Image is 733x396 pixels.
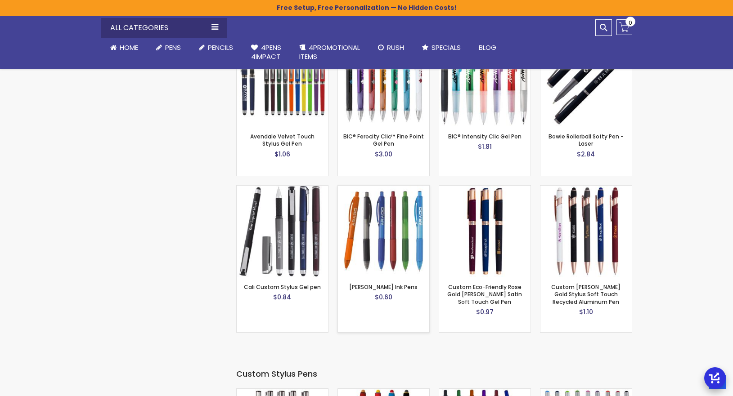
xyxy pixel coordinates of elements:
span: $1.06 [274,150,290,159]
img: Avendale Velvet Touch Stylus Gel Pen [237,35,328,126]
a: Lexus Stylus Pen [540,388,632,396]
span: $1.10 [579,307,593,316]
a: Rush [369,38,413,58]
a: [PERSON_NAME] Ink Pens [349,283,418,291]
div: All Categories [101,18,227,38]
a: BIC® Intensity Clic Gel Pen [448,133,522,140]
span: Rush [387,43,404,52]
a: Slim Jen Silver Stylus [439,388,531,396]
a: Specials [413,38,470,58]
img: Custom Eco-Friendly Rose Gold Earl Satin Soft Touch Gel Pen [439,186,531,277]
a: Custom Eco-Friendly Rose Gold Earl Satin Soft Touch Gel Pen [439,185,531,193]
a: 4Pens4impact [242,38,290,67]
a: Bowie Rollerball Softy Pen - Laser [549,133,624,147]
a: Home [101,38,147,58]
span: $2.84 [577,150,595,159]
span: Specials [432,43,461,52]
span: $0.60 [375,293,392,302]
a: Custom Eco-Friendly Rose Gold [PERSON_NAME] Satin Soft Touch Gel Pen [447,283,522,305]
img: Cliff Gel Ink Pens [338,186,429,277]
a: Pens [147,38,190,58]
span: $1.81 [478,142,492,151]
img: Bowie Rollerball Softy Pen - Laser [540,35,632,126]
span: $0.97 [476,307,494,316]
span: 4Pens 4impact [251,43,281,61]
a: Custom [PERSON_NAME] Gold Stylus Soft Touch Recycled Aluminum Pen [551,283,621,305]
a: Cliff Gel Ink Pens [338,185,429,193]
img: Custom Lexi Rose Gold Stylus Soft Touch Recycled Aluminum Pen [540,186,632,277]
span: Pencils [208,43,233,52]
span: $3.00 [375,150,392,159]
span: 4PROMOTIONAL ITEMS [299,43,360,61]
span: Custom Stylus Pens [236,368,317,379]
span: Pens [165,43,181,52]
span: 0 [629,18,632,27]
a: Blog [470,38,505,58]
a: Superhero Ellipse Softy Pen with Stylus - Laser Engraved [338,388,429,396]
span: Blog [479,43,496,52]
a: Custom Lexi Rose Gold Stylus Soft Touch Recycled Aluminum Pen [540,185,632,193]
img: BIC® Intensity Clic Gel Pen [439,35,531,126]
span: Home [120,43,138,52]
a: Cali Custom Stylus Gel pen [244,283,321,291]
span: $0.84 [273,293,291,302]
a: 4PROMOTIONALITEMS [290,38,369,67]
img: BIC® Ferocity Clic™ Fine Point Gel Pen [338,38,429,123]
a: Color Stylus Pens [237,388,328,396]
a: Avendale Velvet Touch Stylus Gel Pen [250,133,315,147]
a: BIC® Ferocity Clic™ Fine Point Gel Pen [343,133,424,147]
img: Cali Custom Stylus Gel pen [237,186,328,277]
a: 0 [616,19,632,35]
a: Cali Custom Stylus Gel pen [237,185,328,193]
a: Pencils [190,38,242,58]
